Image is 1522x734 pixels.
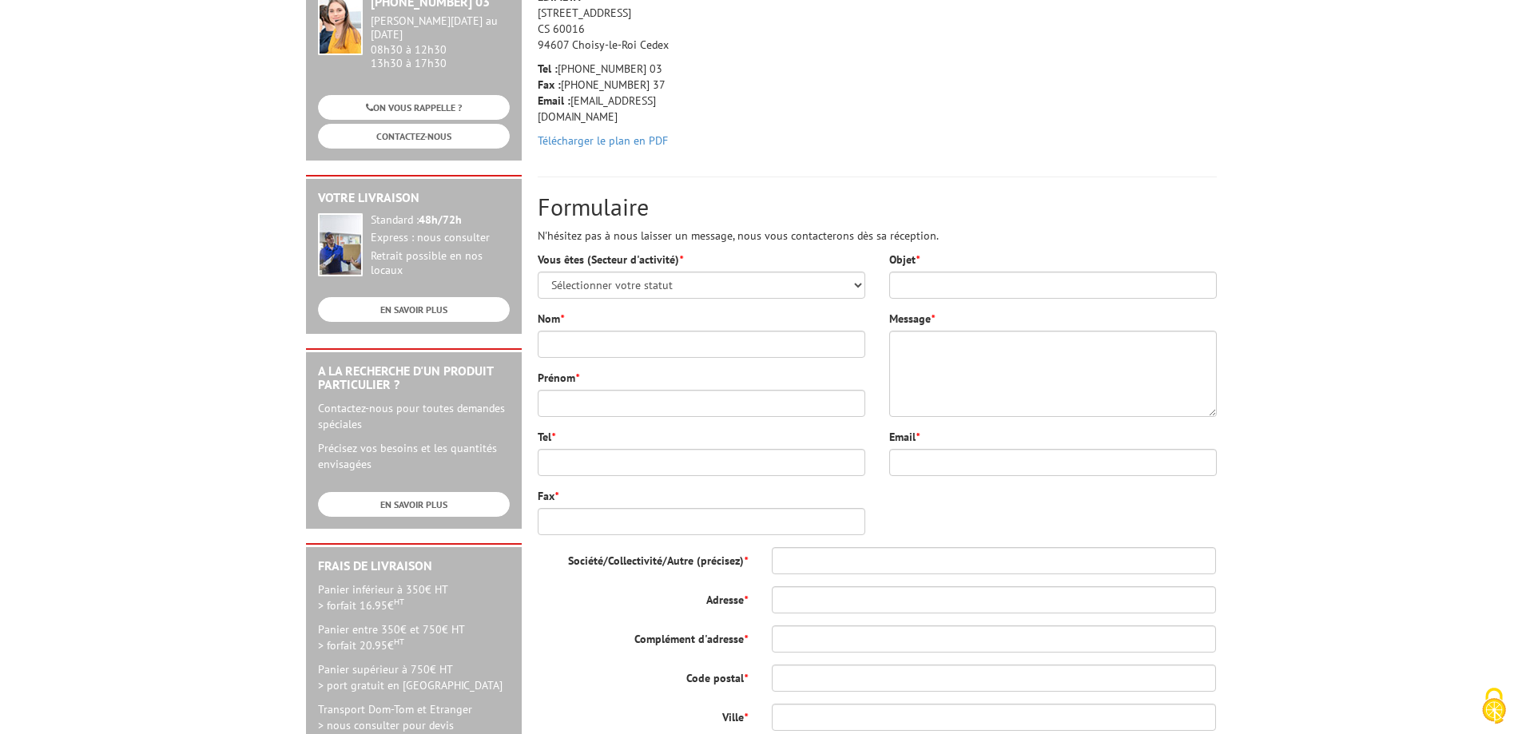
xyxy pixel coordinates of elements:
div: Express : nous consulter [371,231,510,245]
p: Panier entre 350€ et 750€ HT [318,621,510,653]
label: Adresse [526,586,760,608]
h2: A la recherche d'un produit particulier ? [318,364,510,392]
p: Panier supérieur à 750€ HT [318,661,510,693]
div: Standard : [371,213,510,228]
p: Transport Dom-Tom et Etranger [318,701,510,733]
sup: HT [394,636,404,647]
a: EN SAVOIR PLUS [318,492,510,517]
span: > nous consulter pour devis [318,718,454,732]
strong: Tel : [538,61,558,76]
h2: Formulaire [538,193,1217,220]
label: Tel [538,429,555,445]
label: Complément d'adresse [526,625,760,647]
h2: Votre livraison [318,191,510,205]
label: Prénom [538,370,579,386]
label: Ville [526,704,760,725]
strong: Email : [538,93,570,108]
a: ON VOUS RAPPELLE ? [318,95,510,120]
div: [PERSON_NAME][DATE] au [DATE] [371,14,510,42]
a: Télécharger le plan en PDF [538,133,668,148]
p: N'hésitez pas à nous laisser un message, nous vous contacterons dès sa réception. [538,228,1217,244]
img: widget-livraison.jpg [318,213,363,276]
strong: 48h/72h [419,212,462,227]
a: CONTACTEZ-NOUS [318,124,510,149]
p: Contactez-nous pour toutes demandes spéciales [318,400,510,432]
label: Email [889,429,920,445]
img: Cookies (fenêtre modale) [1474,686,1514,726]
p: Panier inférieur à 350€ HT [318,581,510,613]
strong: Fax : [538,77,561,92]
a: EN SAVOIR PLUS [318,297,510,322]
div: 08h30 à 12h30 13h30 à 17h30 [371,14,510,69]
label: Fax [538,488,558,504]
span: > forfait 16.95€ [318,598,404,613]
label: Message [889,311,935,327]
h2: Frais de Livraison [318,559,510,573]
p: Précisez vos besoins et les quantités envisagées [318,440,510,472]
p: [PHONE_NUMBER] 03 [PHONE_NUMBER] 37 [EMAIL_ADDRESS][DOMAIN_NAME] [538,61,689,125]
button: Cookies (fenêtre modale) [1466,680,1522,734]
sup: HT [394,596,404,607]
label: Code postal [526,665,760,686]
label: Objet [889,252,920,268]
label: Vous êtes (Secteur d'activité) [538,252,683,268]
span: > port gratuit en [GEOGRAPHIC_DATA] [318,678,503,692]
span: > forfait 20.95€ [318,638,404,653]
div: Retrait possible en nos locaux [371,249,510,278]
label: Société/Collectivité/Autre (précisez) [526,547,760,569]
label: Nom [538,311,564,327]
